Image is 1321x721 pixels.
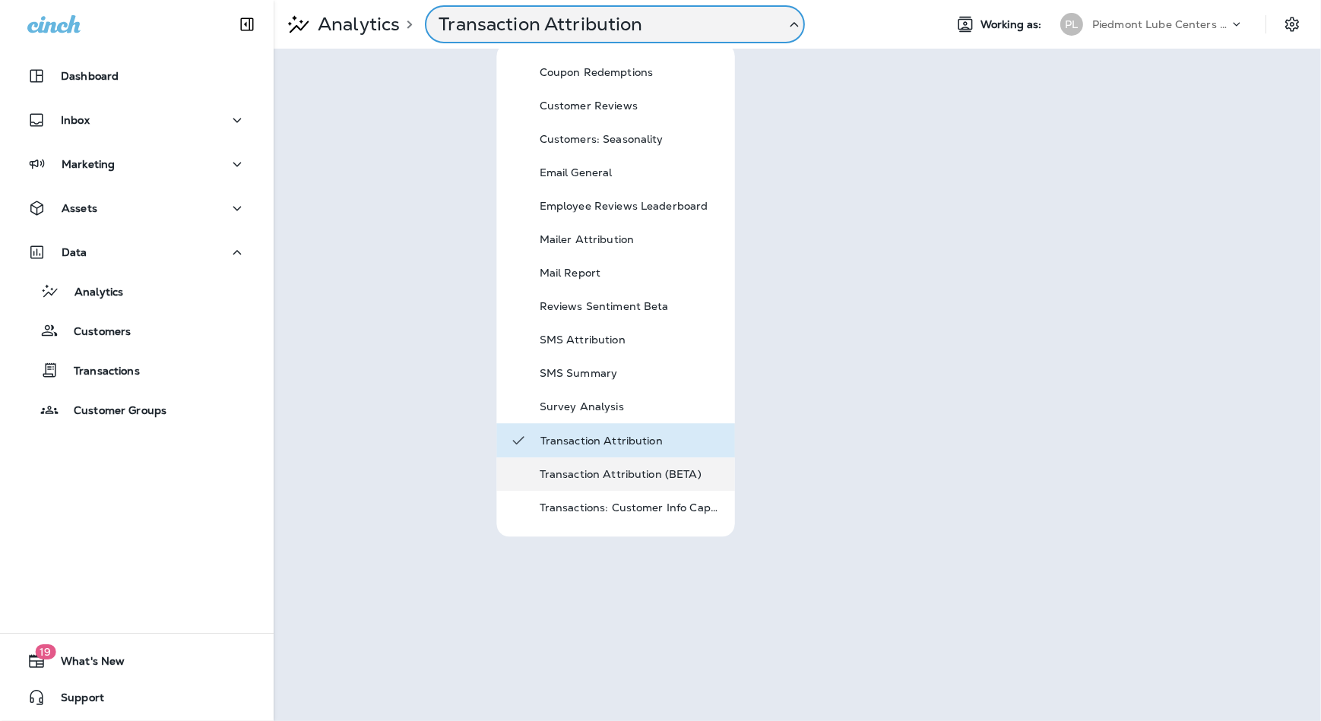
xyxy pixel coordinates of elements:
button: Settings [1278,11,1306,38]
button: Inbox [15,105,258,135]
p: Employee Reviews Leaderboard [540,200,722,212]
p: Analytics [312,13,400,36]
p: Piedmont Lube Centers LLC [1092,18,1229,30]
p: Mailer Attribution [540,233,722,245]
span: Support [46,691,104,710]
p: Transaction Attribution [439,13,773,36]
p: Assets [62,202,97,214]
div: PL [1060,13,1083,36]
p: Inbox [61,114,90,126]
span: What's New [46,655,125,673]
p: Transaction Attribution (BETA) [540,468,722,480]
p: Analytics [59,286,123,300]
p: SMS Attribution [540,334,722,346]
p: Transaction Attribution [540,435,723,447]
p: Customer Groups [59,404,166,419]
p: Reviews Sentiment Beta [540,300,722,312]
p: Customer Reviews [540,100,722,112]
button: Collapse Sidebar [226,9,268,40]
p: Customers [59,325,131,340]
p: Dashboard [61,70,119,82]
button: Assets [15,193,258,223]
button: Transactions [15,354,258,386]
button: Marketing [15,149,258,179]
button: Customer Groups [15,394,258,425]
p: Survey Analysis [540,400,722,413]
span: Working as: [980,18,1045,31]
p: Data [62,246,87,258]
button: Dashboard [15,61,258,91]
button: 19What's New [15,646,258,676]
button: Data [15,237,258,267]
p: Mail Report [540,267,722,279]
p: > [400,18,413,30]
p: Coupon Redemptions [540,66,722,78]
span: 19 [35,644,55,659]
p: Customers: Seasonality [540,133,722,145]
p: SMS Summary [540,367,722,379]
button: Support [15,682,258,713]
p: Transactions [59,365,140,379]
p: Transactions: Customer Info Capture [540,501,722,514]
button: Customers [15,315,258,346]
p: Email General [540,166,722,179]
button: Analytics [15,275,258,307]
p: Marketing [62,158,115,170]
